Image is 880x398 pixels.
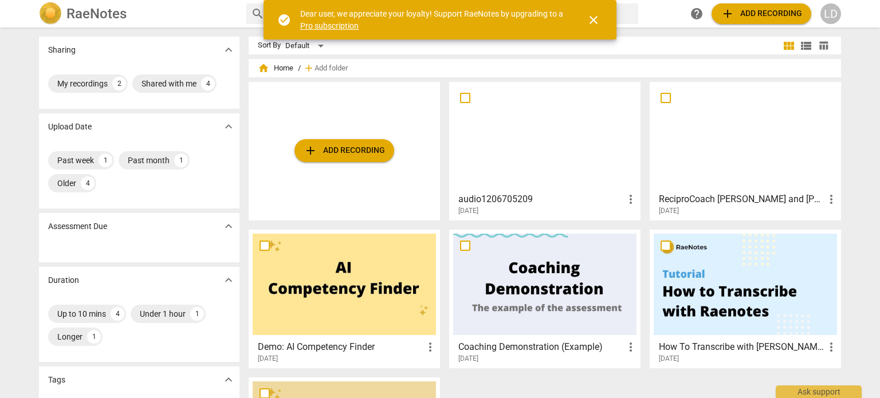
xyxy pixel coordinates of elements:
span: Add folder [315,64,348,73]
button: Show more [220,41,237,58]
span: search [251,7,265,21]
button: Close [580,6,607,34]
div: Past week [57,155,94,166]
span: [DATE] [458,354,478,364]
span: [DATE] [458,206,478,216]
p: Tags [48,374,65,386]
h2: RaeNotes [66,6,127,22]
p: Duration [48,274,79,286]
span: expand_more [222,219,235,233]
span: view_list [799,39,813,53]
span: add [721,7,734,21]
a: ReciproCoach [PERSON_NAME] and [PERSON_NAME] #4[DATE] [654,86,837,215]
div: Sort By [258,41,281,50]
span: close [587,13,600,27]
div: Past month [128,155,170,166]
a: Coaching Demonstration (Example)[DATE] [453,234,637,363]
div: 4 [111,307,124,321]
div: Older [57,178,76,189]
span: add [304,144,317,157]
h3: How To Transcribe with RaeNotes [659,340,824,354]
span: Home [258,62,293,74]
span: more_vert [824,340,838,354]
img: Logo [39,2,62,25]
button: LD [820,3,841,24]
span: table_chart [818,40,829,51]
div: Longer [57,331,82,342]
span: expand_more [222,373,235,387]
div: 4 [201,77,215,90]
span: more_vert [423,340,437,354]
p: Assessment Due [48,220,107,233]
a: How To Transcribe with [PERSON_NAME][DATE] [654,234,837,363]
button: Show more [220,218,237,235]
button: Table view [815,37,832,54]
span: check_circle [277,13,291,27]
div: 1 [87,330,101,344]
span: expand_more [222,120,235,133]
div: 1 [174,153,188,167]
button: Upload [294,139,394,162]
button: Tile view [780,37,797,54]
div: Dear user, we appreciate your loyalty! Support RaeNotes by upgrading to a [300,8,566,31]
h3: ReciproCoach Louisa and Dave #4 [659,192,824,206]
a: Help [686,3,707,24]
span: Add recording [721,7,802,21]
h3: Coaching Demonstration (Example) [458,340,624,354]
span: home [258,62,269,74]
h3: Demo: AI Competency Finder [258,340,423,354]
div: 1 [99,153,112,167]
span: more_vert [624,340,638,354]
button: List view [797,37,815,54]
div: Ask support [776,385,862,398]
span: expand_more [222,43,235,57]
span: / [298,64,301,73]
button: Show more [220,371,237,388]
button: Show more [220,118,237,135]
button: Show more [220,271,237,289]
button: Upload [712,3,811,24]
p: Sharing [48,44,76,56]
div: 1 [190,307,204,321]
a: LogoRaeNotes [39,2,237,25]
div: Shared with me [142,78,197,89]
span: expand_more [222,273,235,287]
div: Default [285,37,328,55]
span: more_vert [824,192,838,206]
a: Demo: AI Competency Finder[DATE] [253,234,436,363]
div: Up to 10 mins [57,308,106,320]
span: [DATE] [659,354,679,364]
span: [DATE] [258,354,278,364]
p: Upload Date [48,121,92,133]
span: view_module [782,39,796,53]
h3: audio1206705209 [458,192,624,206]
div: 4 [81,176,95,190]
span: more_vert [624,192,638,206]
span: Add recording [304,144,385,157]
a: Pro subscription [300,21,359,30]
div: 2 [112,77,126,90]
span: help [690,7,704,21]
a: audio1206705209[DATE] [453,86,637,215]
div: Under 1 hour [140,308,186,320]
span: [DATE] [659,206,679,216]
div: My recordings [57,78,108,89]
span: add [303,62,315,74]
